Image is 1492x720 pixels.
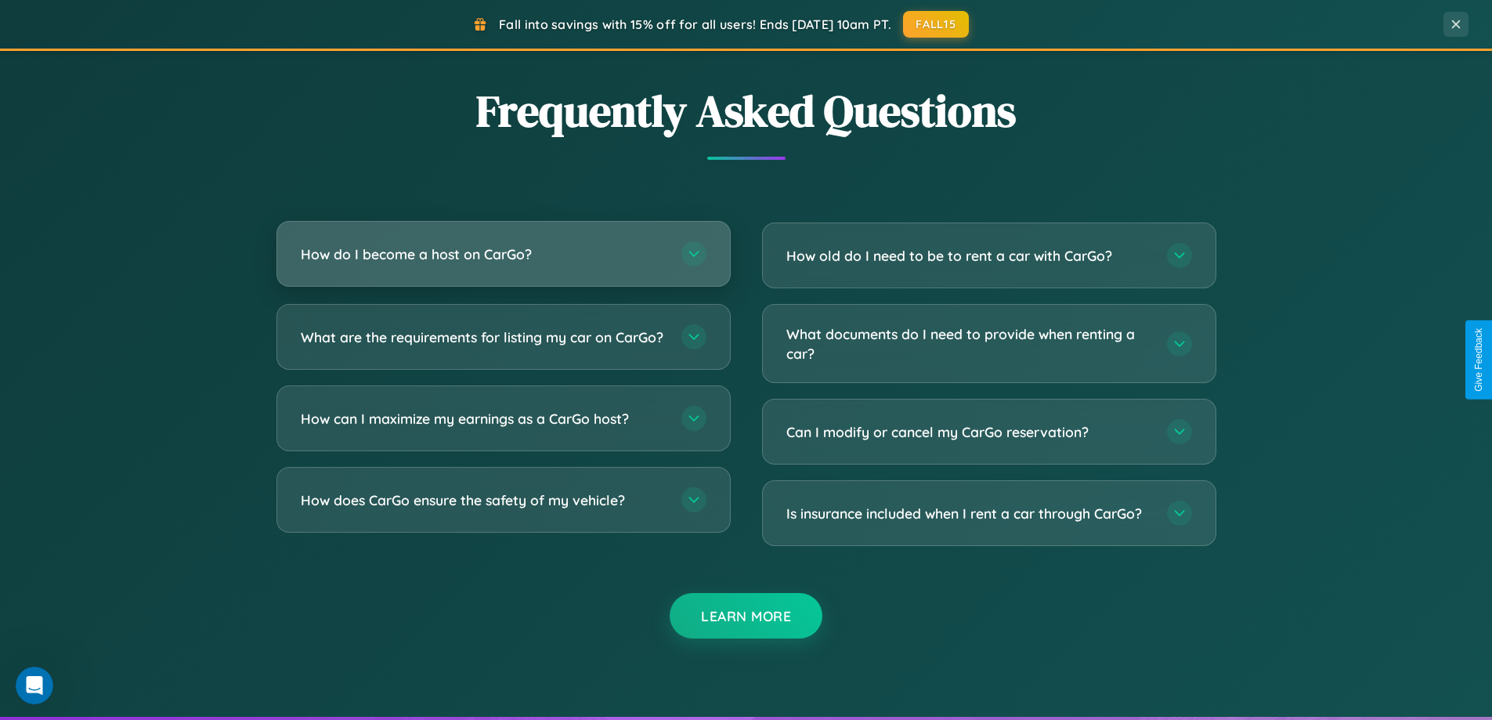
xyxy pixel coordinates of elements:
span: Fall into savings with 15% off for all users! Ends [DATE] 10am PT. [499,16,891,32]
h3: Can I modify or cancel my CarGo reservation? [786,422,1151,442]
iframe: Intercom live chat [16,667,53,704]
button: FALL15 [903,11,969,38]
h3: What documents do I need to provide when renting a car? [786,324,1151,363]
div: Give Feedback [1473,328,1484,392]
button: Learn More [670,593,822,639]
h3: How do I become a host on CarGo? [301,244,666,264]
h3: What are the requirements for listing my car on CarGo? [301,327,666,347]
h3: How does CarGo ensure the safety of my vehicle? [301,490,666,510]
h3: Is insurance included when I rent a car through CarGo? [786,504,1151,523]
h3: How old do I need to be to rent a car with CarGo? [786,246,1151,266]
h3: How can I maximize my earnings as a CarGo host? [301,409,666,429]
h2: Frequently Asked Questions [276,81,1216,141]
